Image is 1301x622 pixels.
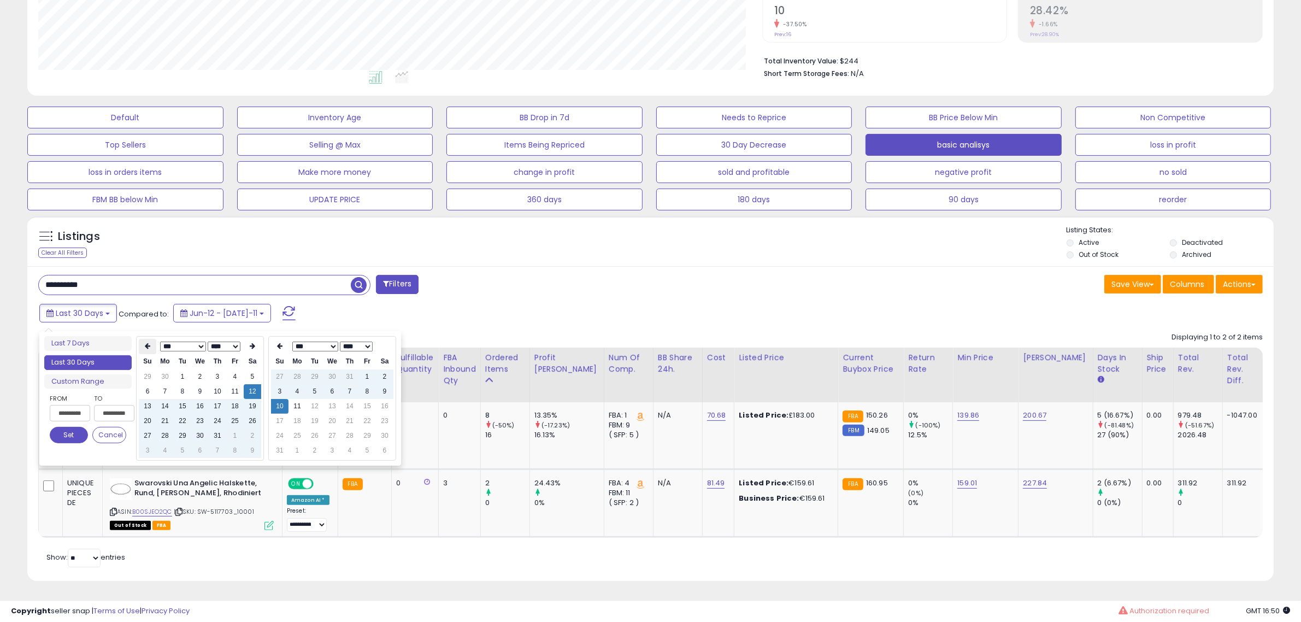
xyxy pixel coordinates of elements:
button: basic analisys [866,134,1062,156]
td: 15 [358,399,376,414]
label: To [94,393,126,404]
b: Listed Price: [739,410,788,420]
div: 8 [485,410,529,420]
b: Short Term Storage Fees: [764,69,849,78]
td: 7 [209,443,226,458]
td: 22 [358,414,376,429]
div: €159.61 [739,478,829,488]
div: 2 [485,478,529,488]
td: 28 [156,429,174,443]
div: €159.61 [739,494,829,503]
td: 2 [244,429,261,443]
td: 16 [191,399,209,414]
small: FBM [843,425,864,436]
b: Total Inventory Value: [764,56,838,66]
span: FBA [152,521,171,530]
span: Columns [1170,279,1204,290]
td: 12 [306,399,323,414]
td: 4 [226,369,244,384]
span: 150.26 [866,410,888,420]
small: -1.66% [1035,20,1058,28]
div: 16.13% [534,430,604,440]
span: Last 30 Days [56,308,103,319]
td: 18 [289,414,306,429]
td: 19 [244,399,261,414]
li: $244 [764,54,1255,67]
button: BB Drop in 7d [446,107,643,128]
label: From [50,393,88,404]
td: 11 [226,384,244,399]
div: FBM: 9 [609,420,645,430]
div: FBA: 1 [609,410,645,420]
span: OFF [312,479,329,488]
div: Amazon AI * [287,495,329,505]
small: FBA [843,478,863,490]
div: 0 [485,498,529,508]
td: 7 [341,384,358,399]
small: (-81.48%) [1105,421,1134,430]
div: Ordered Items [485,352,525,375]
td: 24 [209,414,226,429]
button: reorder [1075,189,1271,210]
th: Sa [376,354,393,369]
div: £183.00 [739,410,829,420]
td: 29 [306,369,323,384]
div: 2 (6.67%) [1098,478,1142,488]
div: [PERSON_NAME] [1023,352,1088,363]
div: 2026.48 [1178,430,1222,440]
th: Mo [156,354,174,369]
td: 28 [289,369,306,384]
td: 16 [376,399,393,414]
div: FBA: 4 [609,478,645,488]
td: 9 [244,443,261,458]
td: 10 [271,399,289,414]
small: Days In Stock. [1098,375,1104,385]
span: N/A [851,68,864,79]
div: -1047.00 [1227,410,1257,420]
td: 14 [156,399,174,414]
div: 0% [908,478,952,488]
div: Clear All Filters [38,248,87,258]
button: Actions [1216,275,1263,294]
span: 149.05 [867,425,890,436]
li: Custom Range [44,374,132,389]
small: Prev: 16 [774,31,791,38]
td: 19 [306,414,323,429]
span: | SKU: SW-5117703_10001 [174,507,254,516]
button: change in profit [446,161,643,183]
div: Num of Comp. [609,352,649,375]
small: (-50%) [492,421,515,430]
span: Compared to: [119,309,169,319]
div: 13.35% [534,410,604,420]
div: Displaying 1 to 2 of 2 items [1172,332,1263,343]
td: 5 [244,369,261,384]
th: Fr [358,354,376,369]
th: Tu [306,354,323,369]
td: 30 [191,429,209,443]
h2: 28.42% [1030,4,1262,19]
a: 70.68 [707,410,726,421]
label: Deactivated [1182,238,1223,247]
li: Last 7 Days [44,336,132,351]
div: 311.92 [1178,478,1222,488]
td: 31 [271,443,289,458]
div: 27 (90%) [1098,430,1142,440]
button: negative profit [866,161,1062,183]
b: Listed Price: [739,478,788,488]
button: 90 days [866,189,1062,210]
div: Cost [707,352,730,363]
th: Th [209,354,226,369]
th: Th [341,354,358,369]
b: Swarovski Una Angelic Halskette, Rund, [PERSON_NAME], Rhodiniert [134,478,267,501]
div: Days In Stock [1098,352,1138,375]
span: All listings that are currently out of stock and unavailable for purchase on Amazon [110,521,151,530]
td: 21 [156,414,174,429]
td: 30 [323,369,341,384]
a: 159.01 [957,478,977,489]
small: FBA [343,478,363,490]
label: Out of Stock [1079,250,1118,259]
div: Total Rev. [1178,352,1218,375]
td: 21 [341,414,358,429]
small: -37.50% [779,20,807,28]
span: 160.95 [866,478,888,488]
